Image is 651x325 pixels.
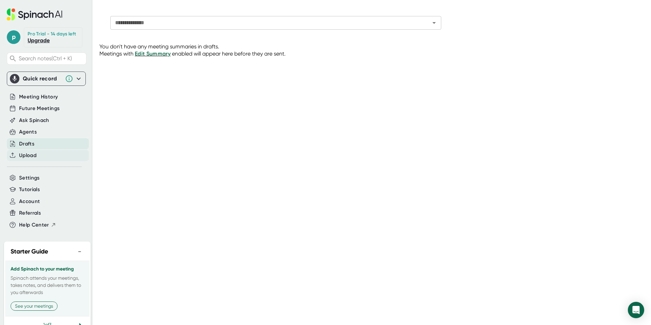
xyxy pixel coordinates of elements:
button: Referrals [19,209,41,217]
button: Account [19,198,40,205]
button: See your meetings [11,301,58,311]
h3: Add Spinach to your meeting [11,266,84,272]
div: Open Intercom Messenger [628,302,644,318]
span: Search notes (Ctrl + K) [19,55,84,62]
button: Settings [19,174,40,182]
span: Help Center [19,221,49,229]
h2: Starter Guide [11,247,48,256]
button: Open [429,18,439,28]
button: − [75,247,84,257]
button: Help Center [19,221,56,229]
div: Pro Trial - 14 days left [28,31,76,37]
button: Upload [19,152,36,159]
button: Tutorials [19,186,40,194]
p: Spinach attends your meetings, takes notes, and delivers them to you afterwards [11,275,84,296]
button: Edit Summary [135,50,171,58]
div: You don't have any meeting summaries in drafts. Meetings with enabled will appear here before the... [99,43,651,58]
span: p [7,30,20,44]
span: Edit Summary [135,50,171,57]
div: Quick record [23,75,62,82]
button: Agents [19,128,37,136]
button: Future Meetings [19,105,60,112]
button: Meeting History [19,93,58,101]
a: Upgrade [28,37,50,44]
div: Quick record [10,72,83,86]
button: Ask Spinach [19,117,49,124]
button: Drafts [19,140,34,148]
